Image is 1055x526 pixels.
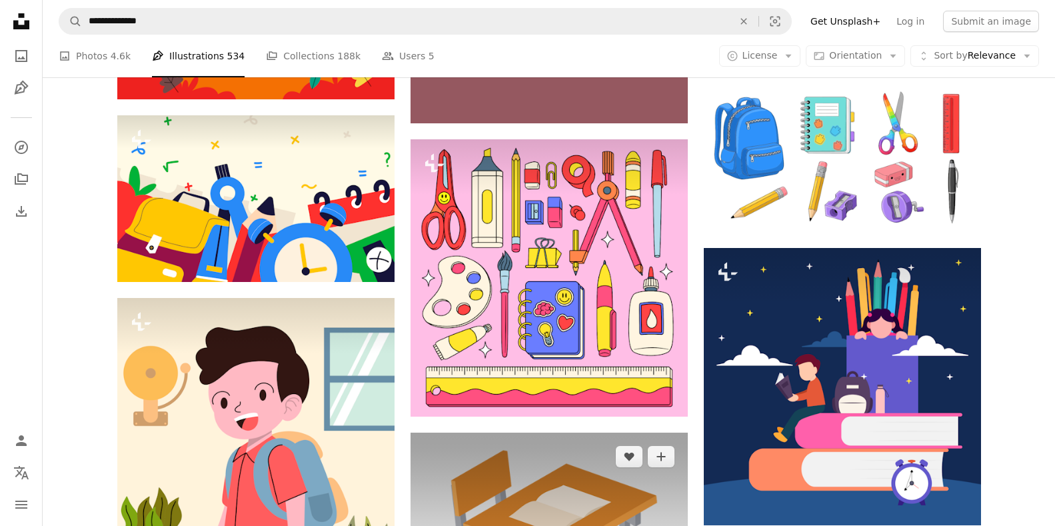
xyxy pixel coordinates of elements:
form: Find visuals sitewide [59,8,792,35]
img: A bunch of school bags and a clock on a white background [117,115,395,282]
a: A boy with a backpack and a houseplant [117,430,395,442]
a: Collections [8,166,35,193]
a: Users 5 [382,35,435,77]
a: A person sitting on top of a pile of books [704,380,981,392]
span: Sort by [934,50,967,61]
a: Photos 4.6k [59,35,131,77]
button: Add to Collection [648,446,674,467]
span: 188k [337,49,361,63]
a: A bunch of school bags and a clock on a white background [117,193,395,205]
a: Download History [8,198,35,225]
button: Submit an image [943,11,1039,32]
a: School supplies including backpack, notebook, pencils, and scissors. [704,150,981,162]
a: Log in [888,11,932,32]
button: License [719,45,801,67]
img: A person sitting on top of a pile of books [704,248,981,525]
a: Explore [8,134,35,161]
span: License [742,50,778,61]
button: Search Unsplash [59,9,82,34]
a: A pink background with school supplies and a ruler [411,271,688,283]
span: 5 [429,49,435,63]
span: Relevance [934,49,1016,63]
button: Visual search [759,9,791,34]
img: School supplies including backpack, notebook, pencils, and scissors. [704,81,981,232]
img: A pink background with school supplies and a ruler [411,139,688,417]
span: Orientation [829,50,882,61]
a: Home — Unsplash [8,8,35,37]
button: Sort byRelevance [910,45,1039,67]
a: Photos [8,43,35,69]
a: Illustrations [8,75,35,101]
button: Like [616,446,642,467]
button: Language [8,459,35,486]
button: Clear [729,9,758,34]
a: Log in / Sign up [8,427,35,454]
button: Menu [8,491,35,518]
a: Get Unsplash+ [802,11,888,32]
button: Orientation [806,45,905,67]
span: 4.6k [111,49,131,63]
a: Collections 188k [266,35,361,77]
